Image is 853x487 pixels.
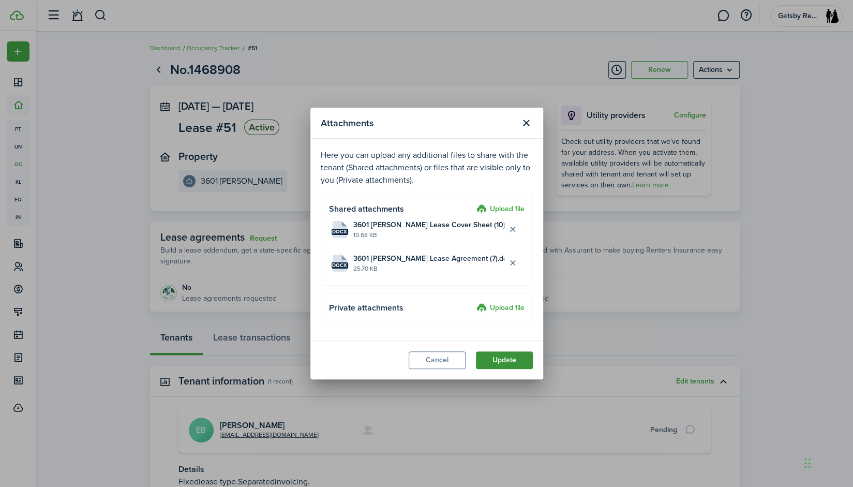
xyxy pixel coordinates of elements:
[409,351,466,369] button: Cancel
[518,114,535,132] button: Close modal
[804,448,811,479] div: Drag
[353,264,504,273] file-size: 25.70 KB
[353,230,504,240] file-size: 10.68 KB
[332,262,348,269] file-extension: docx
[801,437,853,487] iframe: Chat Widget
[332,229,348,235] file-extension: docx
[504,255,522,272] button: Delete file
[329,302,473,314] h4: Private attachments
[329,203,473,215] h4: Shared attachments
[353,219,504,230] span: 3601 [PERSON_NAME] Lease Cover Sheet (10).docx
[332,255,348,272] file-icon: File
[332,221,348,238] file-icon: File
[504,221,522,239] button: Delete file
[476,351,533,369] button: Update
[321,113,515,133] modal-title: Attachments
[321,149,533,186] p: Here you can upload any additional files to share with the tenant (Shared attachments) or files t...
[353,253,504,264] span: 3601 [PERSON_NAME] Lease Agreement (7).docx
